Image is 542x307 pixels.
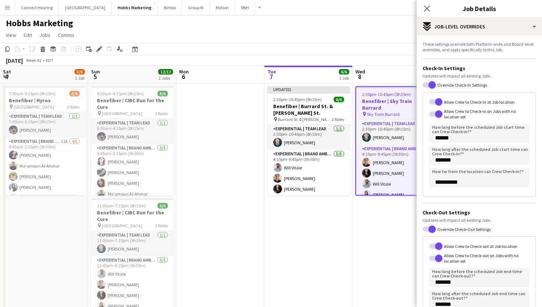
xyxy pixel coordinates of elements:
[3,86,86,196] app-job-card: 7:00am-3:15pm (8h15m)5/6Benefiber | Hyrox [GEOGRAPHIC_DATA]2 RolesExperiential | Team Lead1/17:00...
[90,72,100,81] span: 5
[339,69,349,75] span: 6/6
[91,119,174,144] app-card-role: Experiential | Team Lead1/18:00am-4:15pm (8h15m)[PERSON_NAME]
[75,75,84,81] div: 1 Job
[178,72,189,81] span: 6
[155,223,168,228] span: 2 Roles
[266,72,276,81] span: 7
[3,97,86,104] h3: Benefiber | Hyrox
[39,32,51,38] span: Jobs
[331,117,344,122] span: 2 Roles
[155,111,168,116] span: 2 Roles
[423,65,536,72] h3: Check-In Settings
[91,231,174,256] app-card-role: Experiential | Team Lead1/111:00am-7:15pm (8h15m)[PERSON_NAME]
[3,112,86,137] app-card-role: Experiential | Team Lead1/17:00am-3:15pm (8h15m)[PERSON_NAME]
[46,58,53,63] div: EDT
[267,86,350,196] app-job-card: Updated2:30pm-10:45pm (8h15m)6/6Benefiber | Burrard St. & [PERSON_NAME] St. Burrard St. & [PERSON...
[355,86,438,196] app-job-card: 2:30pm-10:45pm (8h15m)6/6Benefiber | Sky Train Burrard Sky Train Burrard2 RolesExperiential | Tea...
[3,30,19,40] a: View
[267,125,350,150] app-card-role: Experiential | Team Lead1/12:30pm-10:45pm (8h15m)[PERSON_NAME]
[74,69,85,75] span: 5/6
[436,227,491,232] label: Override Check-Out Settings
[9,91,56,96] span: 7:00am-3:15pm (8h15m)
[179,68,189,75] span: Mon
[355,68,365,75] span: Wed
[159,75,173,81] div: 2 Jobs
[267,86,350,92] div: Updated
[278,117,331,122] span: Burrard St. & [PERSON_NAME] St.
[362,92,411,97] span: 2:30pm-10:45pm (8h15m)
[442,99,515,104] label: Allow Crew to Check-in at Job location
[158,0,182,15] button: Bimbo
[367,111,400,117] span: Sky Train Burrard
[235,0,255,15] button: RBH
[3,137,86,205] app-card-role: Experiential | Brand Ambassador12A4/58:45am-2:15pm (5h30m)[PERSON_NAME]Ma'amoun Al-Ahmar[PERSON_N...
[442,108,529,120] label: Allow Crew to Check-in on Jobs with no location set
[182,0,210,15] button: Group M
[423,41,536,52] div: These settings override both Platform-wide and Board-level overrides, and apply specifically to t...
[102,223,142,228] span: [GEOGRAPHIC_DATA]
[356,120,437,145] app-card-role: Experiential | Team Lead1/12:30pm-10:45pm (8h15m)[PERSON_NAME]
[15,0,59,15] button: Connect Hearing
[69,91,80,96] span: 5/6
[67,104,80,110] span: 2 Roles
[91,68,100,75] span: Sun
[91,86,174,196] app-job-card: 8:00am-4:15pm (8h15m)6/6Benefiber | CIBC Run for the Cure [GEOGRAPHIC_DATA]2 RolesExperiential | ...
[436,82,487,88] label: Override Check-In Settings
[24,32,32,38] span: Edit
[423,217,536,223] div: Updates will impact all existing Jobs.
[37,30,53,40] a: Jobs
[267,68,276,75] span: Tue
[442,253,529,264] label: Allow Crew to Check-out on Jobs with no location set
[59,0,112,15] button: [GEOGRAPHIC_DATA]
[21,30,35,40] a: Edit
[2,72,11,81] span: 4
[6,57,23,64] div: [DATE]
[97,91,144,96] span: 8:00am-4:15pm (8h15m)
[3,68,11,75] span: Sat
[157,203,168,208] span: 6/6
[6,18,73,29] h1: Hobbs Marketing
[356,98,437,111] h3: Benefiber | Sky Train Burrard
[91,144,174,212] app-card-role: Experiential | Brand Ambassador5/59:45am-3:15pm (5h30m)[PERSON_NAME][PERSON_NAME][PERSON_NAME]Ma'...
[14,104,54,110] span: [GEOGRAPHIC_DATA]
[354,72,365,81] span: 8
[91,97,174,110] h3: Benefiber | CIBC Run for the Cure
[442,243,517,249] label: Allow Crew to Check-out at Job location
[58,32,74,38] span: Comms
[158,69,173,75] span: 12/12
[55,30,77,40] a: Comms
[157,91,168,96] span: 6/6
[91,209,174,223] h3: Benefiber | CIBC Run for the Cure
[112,0,158,15] button: Hobbs Marketing
[356,145,437,213] app-card-role: Experiential | Brand Ambassador5/54:15pm-9:45pm (5h30m)[PERSON_NAME][PERSON_NAME]Will Vitale[PERS...
[97,203,146,208] span: 11:00am-7:15pm (8h15m)
[267,150,350,218] app-card-role: Experiential | Brand Ambassador5/54:15pm-9:45pm (5h30m)Will Vitale[PERSON_NAME][PERSON_NAME]
[334,97,344,102] span: 6/6
[417,18,542,35] div: Job-Level Overrides
[423,209,536,216] h3: Check-Out Settings
[102,111,142,116] span: [GEOGRAPHIC_DATA]
[6,32,16,38] span: View
[417,4,542,13] h3: Job Details
[339,75,349,81] div: 1 Job
[273,97,322,102] span: 2:30pm-10:45pm (8h15m)
[267,103,350,116] h3: Benefiber | Burrard St. & [PERSON_NAME] St.
[423,73,536,79] div: Updates will impact all existing Jobs.
[210,0,235,15] button: Molson
[24,58,43,63] span: Week 41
